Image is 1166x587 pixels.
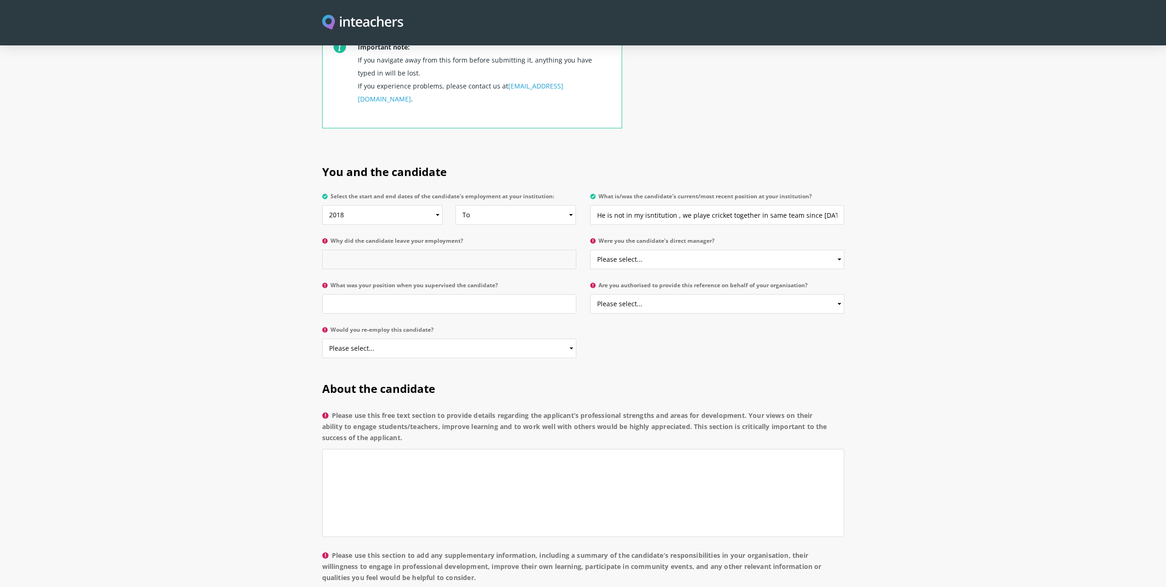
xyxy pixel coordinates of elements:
[322,282,576,294] label: What was your position when you supervised the candidate?
[322,410,844,449] label: Please use this free text section to provide details regarding the applicant’s professional stren...
[322,164,447,179] span: You and the candidate
[322,15,404,31] a: Visit this site's homepage
[358,37,611,128] p: If you navigate away from this form before submitting it, anything you have typed in will be lost...
[590,282,844,294] label: Are you authorised to provide this reference on behalf of your organisation?
[322,238,576,250] label: Why did the candidate leave your employment?
[322,327,576,339] label: Would you re-employ this candidate?
[590,238,844,250] label: Were you the candidate's direct manager?
[322,193,576,205] label: Select the start and end dates of the candidate's employment at your institution:
[322,381,435,396] span: About the candidate
[322,15,404,31] img: Inteachers
[590,193,844,205] label: What is/was the candidate's current/most recent position at your institution?
[358,43,410,51] strong: Important note:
